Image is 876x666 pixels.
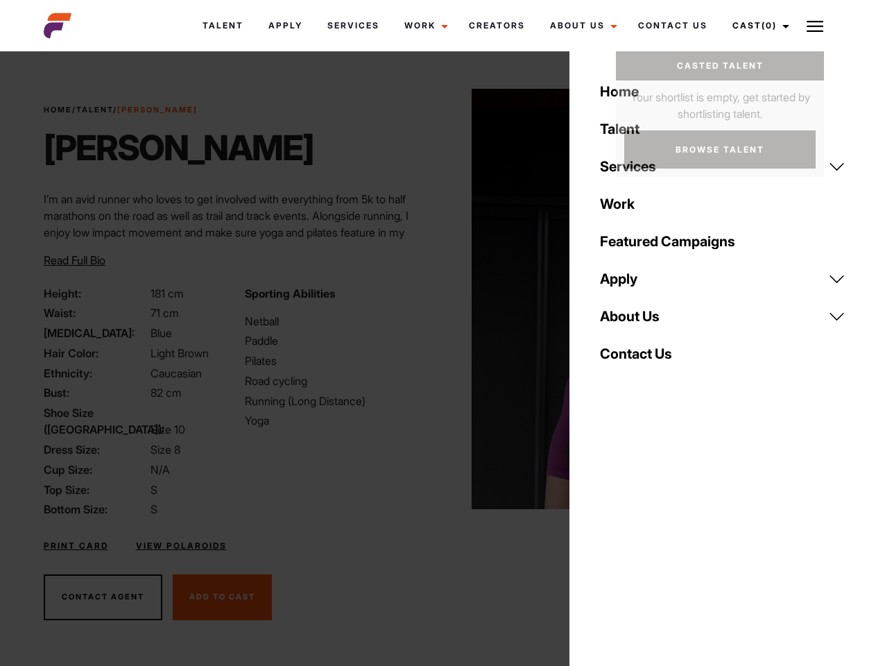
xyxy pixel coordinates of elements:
a: Services [315,7,392,44]
a: Talent [592,110,854,148]
span: Hair Color: [44,345,148,361]
span: S [151,502,157,516]
p: I’m an avid runner who loves to get involved with everything from 5k to half marathons on the roa... [44,191,430,274]
strong: Sporting Abilities [245,287,335,300]
a: Services [592,148,854,185]
span: Ethnicity: [44,365,148,382]
span: S [151,483,157,497]
span: 71 cm [151,306,179,320]
a: Work [392,7,456,44]
span: Shoe Size ([GEOGRAPHIC_DATA]): [44,404,148,438]
a: Casted Talent [616,51,824,80]
li: Pilates [245,352,429,369]
img: Burger icon [807,18,823,35]
li: Road cycling [245,373,429,389]
span: Blue [151,326,172,340]
a: About Us [592,298,854,335]
span: (0) [762,20,777,31]
a: Print Card [44,540,108,552]
span: 82 cm [151,386,182,400]
span: Top Size: [44,481,148,498]
button: Add To Cast [173,574,272,620]
a: Apply [256,7,315,44]
span: Read Full Bio [44,253,105,267]
button: Read Full Bio [44,252,105,268]
span: Bottom Size: [44,501,148,518]
a: Contact Us [592,335,854,373]
span: Light Brown [151,346,209,360]
a: Home [44,105,72,114]
img: cropped-aefm-brand-fav-22-square.png [44,12,71,40]
li: Running (Long Distance) [245,393,429,409]
li: Paddle [245,332,429,349]
a: Browse Talent [624,130,816,169]
span: 181 cm [151,287,184,300]
a: Home [592,73,854,110]
a: About Us [538,7,626,44]
a: Creators [456,7,538,44]
a: Talent [190,7,256,44]
span: Size 8 [151,443,180,456]
a: Work [592,185,854,223]
strong: [PERSON_NAME] [117,105,198,114]
a: Talent [76,105,113,114]
span: Size 10 [151,422,185,436]
a: Featured Campaigns [592,223,854,260]
span: Waist: [44,305,148,321]
h1: [PERSON_NAME] [44,127,314,169]
span: Cup Size: [44,461,148,478]
a: View Polaroids [136,540,227,552]
li: Yoga [245,412,429,429]
span: Add To Cast [189,592,255,601]
p: Your shortlist is empty, get started by shortlisting talent. [616,80,824,122]
a: Contact Us [626,7,720,44]
span: / / [44,104,198,116]
span: Caucasian [151,366,202,380]
button: Contact Agent [44,574,162,620]
span: Bust: [44,384,148,401]
span: [MEDICAL_DATA]: [44,325,148,341]
span: N/A [151,463,170,477]
span: Height: [44,285,148,302]
a: Apply [592,260,854,298]
li: Netball [245,313,429,330]
a: Cast(0) [720,7,798,44]
span: Dress Size: [44,441,148,458]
